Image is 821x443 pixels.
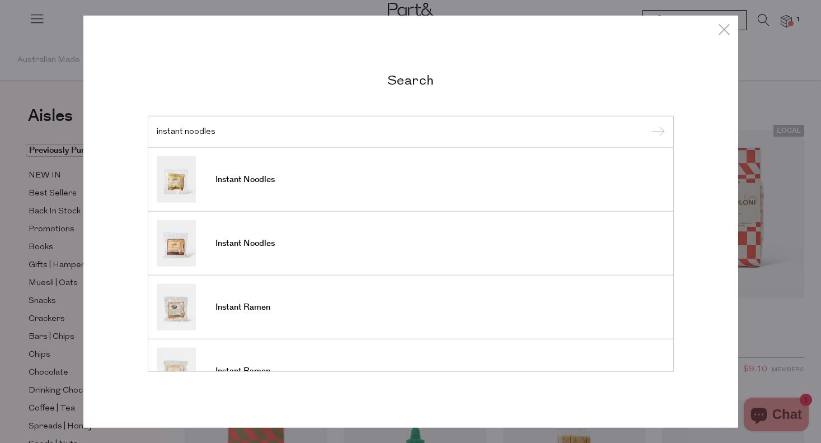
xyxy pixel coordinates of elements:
img: Instant Ramen [157,348,196,394]
img: Instant Noodles [157,220,196,267]
input: Search [157,127,665,136]
a: Instant Noodles [157,156,665,203]
a: Instant Ramen [157,348,665,394]
a: Instant Ramen [157,284,665,330]
img: Instant Ramen [157,284,196,330]
h2: Search [148,71,674,87]
span: Instant Noodles [215,238,275,249]
img: Instant Noodles [157,156,196,203]
a: Instant Noodles [157,220,665,267]
span: Instant Ramen [215,302,270,313]
span: Instant Noodles [215,174,275,185]
span: Instant Ramen [215,366,270,377]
